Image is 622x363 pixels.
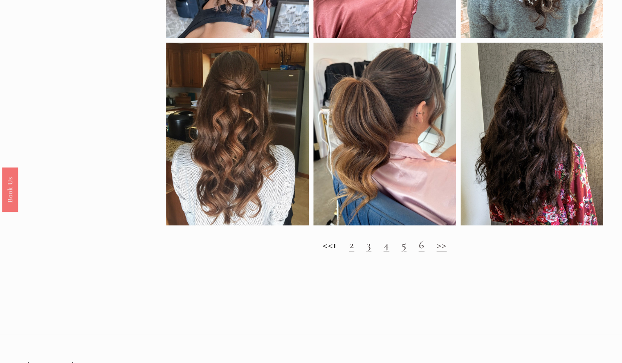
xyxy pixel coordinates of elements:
a: 5 [402,238,406,252]
a: 6 [419,238,424,252]
a: 2 [349,238,354,252]
a: 4 [384,238,389,252]
a: Book Us [2,167,18,212]
a: 3 [366,238,371,252]
h2: << [166,238,604,252]
strong: 1 [333,238,337,252]
a: >> [436,238,447,252]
